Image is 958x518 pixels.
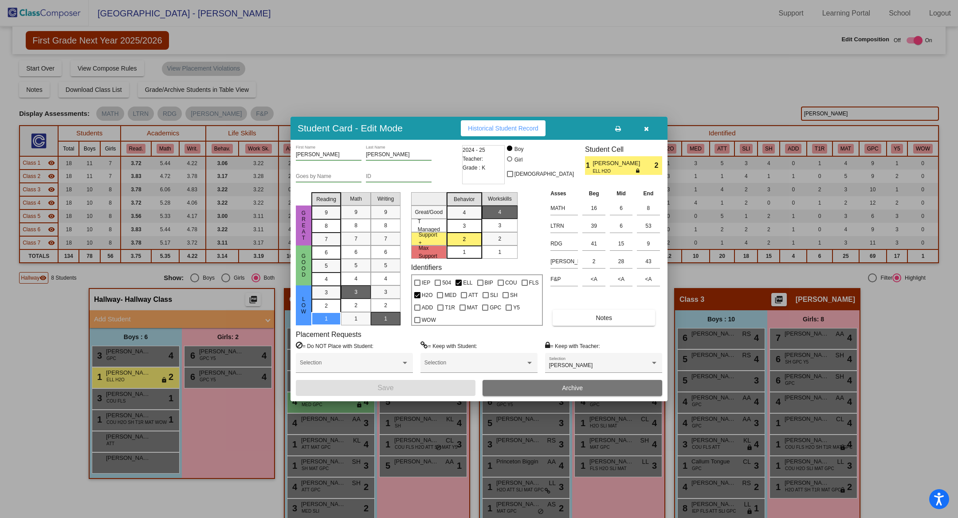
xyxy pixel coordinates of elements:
th: Asses [548,189,580,198]
label: Identifiers [411,263,442,272]
span: SH [510,290,518,301]
span: 3 [325,289,328,297]
span: 4 [463,209,466,217]
span: Good [300,253,308,278]
span: 6 [354,248,357,256]
span: Notes [596,314,612,321]
span: 2 [498,235,501,243]
span: 7 [354,235,357,243]
span: 7 [325,235,328,243]
span: [PERSON_NAME] [593,159,642,168]
span: 1 [354,315,357,323]
span: [PERSON_NAME] [549,362,593,368]
span: 7 [384,235,387,243]
label: = Keep with Teacher: [545,341,600,350]
button: Archive [483,380,662,396]
span: 5 [325,262,328,270]
span: BIP [485,277,493,288]
th: End [635,189,662,198]
span: COU [505,277,517,288]
span: Math [350,195,362,203]
span: Reading [316,195,336,203]
span: FLS [529,277,539,288]
span: Teacher: [463,154,483,163]
button: Historical Student Record [461,120,546,136]
h3: Student Cell [585,145,662,154]
span: ELL H2O [593,168,636,174]
span: 8 [354,221,357,229]
span: 1 [325,315,328,323]
span: 2 [384,301,387,309]
span: 3 [354,288,357,296]
span: 4 [498,208,501,216]
span: Writing [377,195,394,203]
span: Grade : K [463,163,485,172]
h3: Student Card - Edit Mode [298,123,403,134]
span: 2 [354,301,357,309]
span: Great [300,210,308,241]
span: 6 [384,248,387,256]
th: Mid [608,189,635,198]
span: MAT [467,302,478,313]
span: 2024 - 25 [463,146,485,154]
div: Girl [514,156,523,164]
span: 1 [498,248,501,256]
span: 1 [384,315,387,323]
label: Placement Requests [296,330,361,339]
span: WOW [422,315,436,325]
span: 8 [384,221,387,229]
span: 3 [463,222,466,230]
span: 3 [384,288,387,296]
span: 4 [354,275,357,283]
input: assessment [550,273,578,286]
input: assessment [550,202,578,215]
span: Save [377,384,393,391]
span: 3 [498,221,501,229]
span: 6 [325,249,328,257]
div: Boy [514,145,524,153]
input: assessment [550,219,578,233]
span: MED [444,290,456,301]
span: 4 [325,275,328,283]
button: Save [296,380,475,396]
th: Beg [580,189,608,198]
label: = Keep with Student: [420,341,477,350]
input: assessment [550,237,578,250]
span: 4 [384,275,387,283]
span: Low [300,296,308,315]
span: 504 [442,277,451,288]
span: Behavior [454,195,475,203]
span: 8 [325,222,328,230]
span: 9 [325,209,328,217]
button: Notes [553,310,655,326]
span: 9 [384,208,387,216]
span: T1R [445,302,455,313]
span: 1 [463,248,466,256]
span: 2 [655,160,662,171]
input: assessment [550,255,578,268]
span: H2O [422,290,433,301]
span: 5 [354,261,357,269]
span: Historical Student Record [468,125,538,132]
span: 2 [463,235,466,243]
span: GPC [490,302,501,313]
span: ELL [463,277,472,288]
label: = Do NOT Place with Student: [296,341,373,350]
span: Archive [562,384,583,391]
span: 2 [325,302,328,310]
span: 9 [354,208,357,216]
input: goes by name [296,174,361,180]
span: ATT [468,290,478,301]
span: IEP [422,277,430,288]
span: Workskills [488,195,512,203]
span: SLI [490,290,498,301]
span: [DEMOGRAPHIC_DATA] [514,169,574,179]
span: ADD [422,302,433,313]
span: Y5 [513,302,520,313]
span: 1 [585,160,593,171]
span: 5 [384,261,387,269]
